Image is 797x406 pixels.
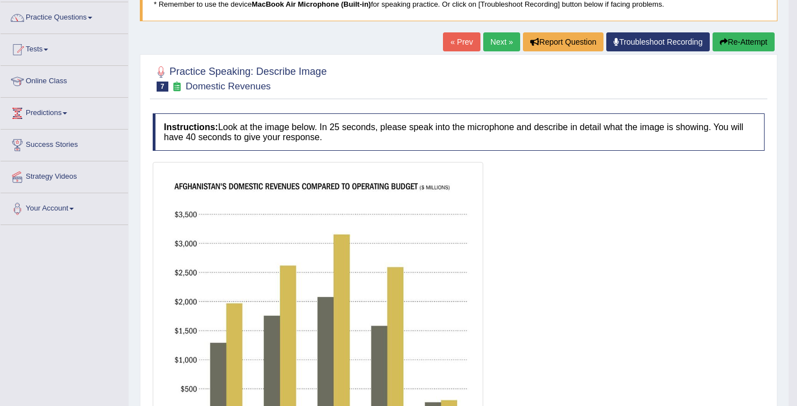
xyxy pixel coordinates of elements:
button: Re-Attempt [713,32,775,51]
a: « Prev [443,32,480,51]
a: Your Account [1,193,128,221]
a: Troubleshoot Recording [606,32,710,51]
small: Domestic Revenues [186,81,271,92]
h4: Look at the image below. In 25 seconds, please speak into the microphone and describe in detail w... [153,113,765,151]
a: Strategy Videos [1,161,128,189]
b: Instructions: [164,122,218,132]
a: Predictions [1,98,128,126]
span: 7 [157,82,168,92]
a: Next » [483,32,520,51]
a: Success Stories [1,130,128,157]
small: Exam occurring question [171,82,183,92]
a: Online Class [1,66,128,94]
a: Practice Questions [1,2,128,30]
h2: Practice Speaking: Describe Image [153,64,327,92]
a: Tests [1,34,128,62]
button: Report Question [523,32,603,51]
